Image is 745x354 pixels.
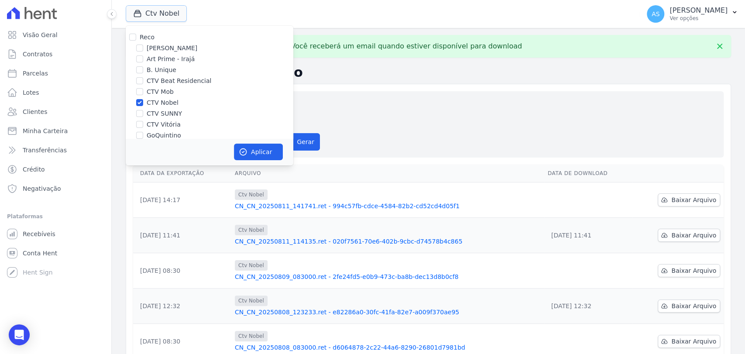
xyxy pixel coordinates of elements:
a: Baixar Arquivo [658,229,720,242]
td: [DATE] 11:41 [544,218,632,253]
span: Minha Carteira [23,127,68,135]
label: GoQuintino [147,131,181,140]
th: Data de Download [544,165,632,182]
h2: Exportações de Retorno [126,65,731,80]
span: Lotes [23,88,39,97]
a: Clientes [3,103,108,120]
span: Ctv Nobel [235,296,268,306]
span: Baixar Arquivo [671,337,716,346]
div: Plataformas [7,211,104,222]
label: B. Unique [147,65,176,75]
td: [DATE] 11:41 [133,218,231,253]
a: Baixar Arquivo [658,299,720,313]
span: Contratos [23,50,52,58]
a: Conta Hent [3,244,108,262]
a: Lotes [3,84,108,101]
a: Transferências [3,141,108,159]
span: Ctv Nobel [235,189,268,200]
a: Baixar Arquivo [658,193,720,206]
a: Crédito [3,161,108,178]
button: AS [PERSON_NAME] Ver opções [640,2,745,26]
label: CTV Nobel [147,98,179,107]
span: Parcelas [23,69,48,78]
span: Ctv Nobel [235,331,268,341]
p: Ver opções [669,15,728,22]
td: [DATE] 12:32 [133,289,231,324]
span: Ctv Nobel [235,225,268,235]
a: Visão Geral [3,26,108,44]
button: Gerar [291,133,320,151]
div: Open Intercom Messenger [9,324,30,345]
p: O arquivo de retorno está sendo gerado. Você receberá um email quando estiver disponível para dow... [147,42,522,51]
a: Contratos [3,45,108,63]
td: [DATE] 08:30 [133,253,231,289]
a: CN_CN_20250808_083000.ret - d6064878-2c22-44a6-8290-26801d7981bd [235,343,541,352]
a: Baixar Arquivo [658,335,720,348]
span: Baixar Arquivo [671,302,716,310]
a: Minha Carteira [3,122,108,140]
span: Baixar Arquivo [671,266,716,275]
a: CN_CN_20250808_123233.ret - e82286a0-30fc-41fa-82e7-a009f370ae95 [235,308,541,316]
a: CN_CN_20250811_114135.ret - 020f7561-70e6-402b-9cbc-d74578b4c865 [235,237,541,246]
button: Aplicar [234,144,283,160]
label: CTV Vitória [147,120,181,129]
label: Art Prime - Irajá [147,55,195,64]
label: CTV Mob [147,87,174,96]
td: [DATE] 14:17 [133,182,231,218]
span: Baixar Arquivo [671,231,716,240]
label: CTV Beat Residencial [147,76,211,86]
button: Ctv Nobel [126,5,187,22]
a: Parcelas [3,65,108,82]
a: CN_CN_20250809_083000.ret - 2fe24fd5-e0b9-473c-ba8b-dec13d8b0cf8 [235,272,541,281]
a: Negativação [3,180,108,197]
td: [DATE] 12:32 [544,289,632,324]
span: Negativação [23,184,61,193]
a: Recebíveis [3,225,108,243]
th: Arquivo [231,165,544,182]
span: AS [652,11,659,17]
p: [PERSON_NAME] [669,6,728,15]
span: Clientes [23,107,47,116]
span: Crédito [23,165,45,174]
label: [PERSON_NAME] [147,44,197,53]
span: Conta Hent [23,249,57,258]
span: Visão Geral [23,31,58,39]
a: CN_CN_20250811_141741.ret - 994c57fb-cdce-4584-82b2-cd52cd4d05f1 [235,202,541,210]
th: Data da Exportação [133,165,231,182]
span: Recebíveis [23,230,55,238]
label: CTV SUNNY [147,109,182,118]
span: Baixar Arquivo [671,196,716,204]
span: Ctv Nobel [235,260,268,271]
a: Baixar Arquivo [658,264,720,277]
label: Reco [140,34,154,41]
span: Transferências [23,146,67,155]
